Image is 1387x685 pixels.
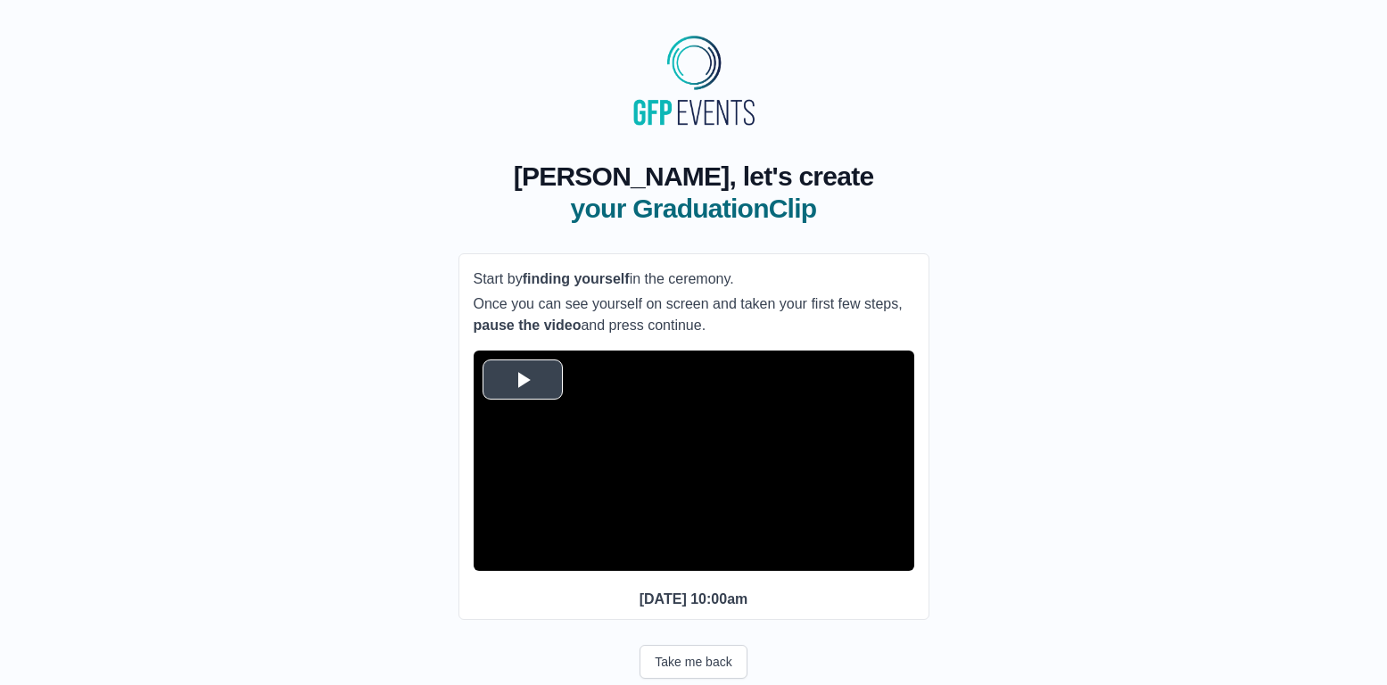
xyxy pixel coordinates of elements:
p: Once you can see yourself on screen and taken your first few steps, and press continue. [474,293,914,336]
span: your GraduationClip [514,193,874,225]
button: Take me back [640,645,747,679]
b: pause the video [474,318,582,333]
div: Video Player [474,351,914,571]
b: finding yourself [523,271,630,286]
p: [DATE] 10:00am [474,589,914,610]
p: Start by in the ceremony. [474,268,914,290]
button: Play Video [483,359,563,400]
img: MyGraduationClip [627,29,761,132]
span: [PERSON_NAME], let's create [514,161,874,193]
